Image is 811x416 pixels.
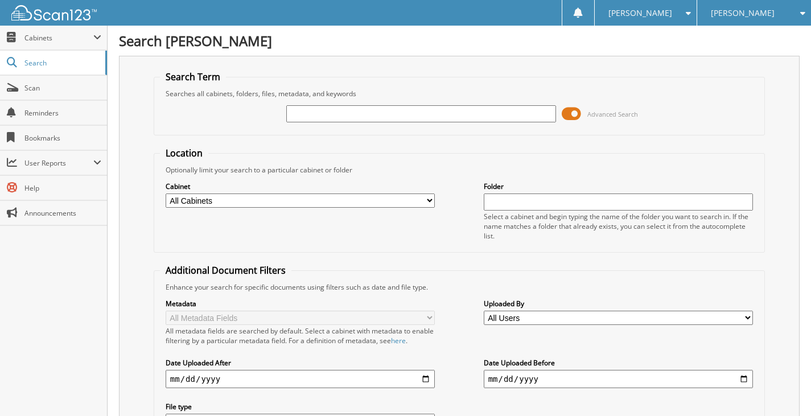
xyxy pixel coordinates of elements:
[608,10,672,17] span: [PERSON_NAME]
[119,31,800,50] h1: Search [PERSON_NAME]
[160,282,759,292] div: Enhance your search for specific documents using filters such as date and file type.
[160,264,291,277] legend: Additional Document Filters
[484,299,754,308] label: Uploaded By
[166,299,435,308] label: Metadata
[166,402,435,411] label: File type
[160,165,759,175] div: Optionally limit your search to a particular cabinet or folder
[160,147,208,159] legend: Location
[24,83,101,93] span: Scan
[160,71,226,83] legend: Search Term
[484,358,754,368] label: Date Uploaded Before
[24,208,101,218] span: Announcements
[484,182,754,191] label: Folder
[711,10,775,17] span: [PERSON_NAME]
[166,182,435,191] label: Cabinet
[24,58,100,68] span: Search
[166,326,435,345] div: All metadata fields are searched by default. Select a cabinet with metadata to enable filtering b...
[24,158,93,168] span: User Reports
[391,336,406,345] a: here
[160,89,759,98] div: Searches all cabinets, folders, files, metadata, and keywords
[484,212,754,241] div: Select a cabinet and begin typing the name of the folder you want to search in. If the name match...
[587,110,638,118] span: Advanced Search
[24,183,101,193] span: Help
[484,370,754,388] input: end
[24,133,101,143] span: Bookmarks
[166,370,435,388] input: start
[11,5,97,20] img: scan123-logo-white.svg
[24,33,93,43] span: Cabinets
[166,358,435,368] label: Date Uploaded After
[24,108,101,118] span: Reminders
